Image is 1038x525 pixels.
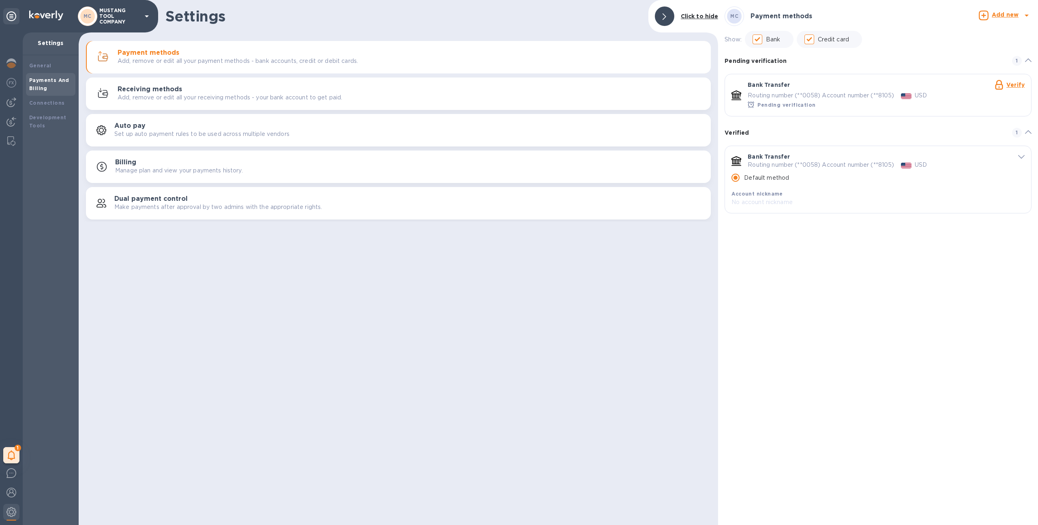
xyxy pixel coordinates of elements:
[86,114,711,146] button: Auto paySet up auto payment rules to be used across multiple vendors
[901,93,912,99] img: USD
[751,13,812,20] h3: Payment methods
[725,120,1032,146] div: Verified 1
[99,8,140,25] p: MUSTANG TOOL COMPANY
[1006,82,1025,88] a: Verify
[114,195,188,203] h3: Dual payment control
[1012,128,1022,138] span: 1
[118,86,182,93] h3: Receiving methods
[118,93,342,102] p: Add, remove or edit all your receiving methods - your bank account to get paid.
[15,445,21,451] span: 1
[6,78,16,88] img: Foreign exchange
[725,129,749,136] b: Verified
[731,198,1000,207] p: No account nickname
[748,81,790,89] p: Bank Transfer
[901,163,912,168] img: USD
[748,161,894,169] p: Routing number (**0058) Account number (**8105)
[115,166,243,175] p: Manage plan and view your payments history.
[29,11,63,20] img: Logo
[84,13,92,19] b: MC
[1012,56,1022,66] span: 1
[165,8,642,25] h1: Settings
[730,13,738,19] b: MC
[3,8,19,24] div: Unpin categories
[29,39,72,47] p: Settings
[118,57,358,65] p: Add, remove or edit all your payment methods - bank accounts, credit or debit cards.
[992,11,1019,18] b: Add new
[86,187,711,219] button: Dual payment controlMake payments after approval by two admins with the appropriate rights.
[915,91,927,100] p: USD
[757,102,815,108] b: Pending verification
[86,151,711,183] button: BillingManage plan and view your payments history.
[29,114,66,129] b: Development Tools
[86,41,711,73] button: Payment methodsAdd, remove or edit all your payment methods - bank accounts, credit or debit cards.
[748,153,790,161] p: Bank Transfer
[681,13,718,19] b: Click to hide
[29,100,64,106] b: Connections
[115,159,136,166] h3: Billing
[915,161,927,169] p: USD
[744,174,789,182] p: Default method
[725,48,1032,217] div: default-method
[118,49,179,57] h3: Payment methods
[731,191,783,197] b: Account nickname
[29,77,69,91] b: Payments And Billing
[725,48,1032,74] div: Pending verification 1
[86,77,711,110] button: Receiving methodsAdd, remove or edit all your receiving methods - your bank account to get paid.
[766,35,781,44] p: Bank
[818,35,849,44] p: Credit card
[114,203,322,211] p: Make payments after approval by two admins with the appropriate rights.
[748,91,894,100] p: Routing number (**0058) Account number (**8105)
[725,58,787,64] b: Pending verification
[114,122,146,130] h3: Auto pay
[725,35,742,44] p: Show:
[29,62,51,69] b: General
[114,130,290,138] p: Set up auto payment rules to be used across multiple vendors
